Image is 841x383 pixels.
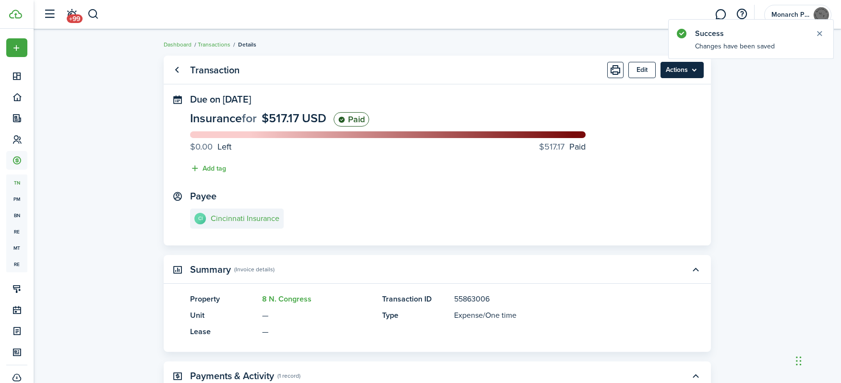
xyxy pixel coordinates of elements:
panel-main-title: Unit [190,310,257,321]
menu-btn: Actions [661,62,704,78]
button: Toggle accordion [687,261,704,278]
a: mt [6,240,27,256]
button: Print [607,62,624,78]
span: $517.17 USD [262,109,326,127]
panel-main-title: Transaction [190,65,240,76]
progress-caption-label: Paid [539,140,586,153]
button: Open sidebar [40,5,59,23]
a: 8 N. Congress [262,293,312,304]
panel-main-subtitle: (1 record) [277,371,300,380]
span: +99 [67,14,83,23]
button: Open resource center [733,6,750,23]
span: Details [238,40,256,49]
button: Add tag [190,163,226,174]
div: Drag [796,347,802,375]
span: — [262,310,268,321]
avatar-text: CI [194,213,206,224]
button: Search [87,6,99,23]
panel-main-title: Payments & Activity [190,371,274,382]
a: Transactions [198,40,230,49]
span: Expense [454,310,483,321]
button: Open menu [6,38,27,57]
e-details-info-title: Cincinnati Insurance [211,214,279,223]
a: Go back [168,62,185,78]
progress-caption-label: Left [190,140,231,153]
panel-main-body: Toggle accordion [164,293,711,352]
span: One time [485,310,517,321]
panel-main-title: Type [382,310,449,321]
iframe: Chat Widget [681,279,841,383]
span: Due on [DATE] [190,92,251,106]
notify-title: Success [695,28,805,39]
panel-main-title: Payee [190,191,216,202]
img: Monarch Properties [814,7,829,23]
a: pm [6,191,27,207]
a: Notifications [62,2,81,27]
a: tn [6,174,27,191]
button: Close notify [813,27,826,40]
a: re [6,256,27,272]
span: Insurance [190,109,242,127]
span: Monarch Properties [771,12,810,18]
panel-main-title: Transaction ID [382,293,449,305]
a: CICincinnati Insurance [190,209,284,229]
panel-main-subtitle: (Invoice details) [234,265,275,274]
panel-main-description: 55863006 [454,293,656,305]
notify-body: Changes have been saved [669,41,833,58]
button: Open menu [661,62,704,78]
img: TenantCloud [9,10,22,19]
status: Paid [334,112,369,127]
progress-caption-label-value: $517.17 [539,140,565,153]
button: Edit [628,62,656,78]
a: Messaging [711,2,730,27]
panel-main-description: — [262,326,372,337]
a: Dashboard [164,40,192,49]
panel-main-title: Property [190,293,257,305]
panel-main-description: / [454,310,656,321]
span: for [242,109,257,127]
a: bn [6,207,27,223]
progress-caption-label-value: $0.00 [190,140,213,153]
panel-main-title: Summary [190,264,231,275]
panel-main-title: Lease [190,326,257,337]
a: re [6,223,27,240]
